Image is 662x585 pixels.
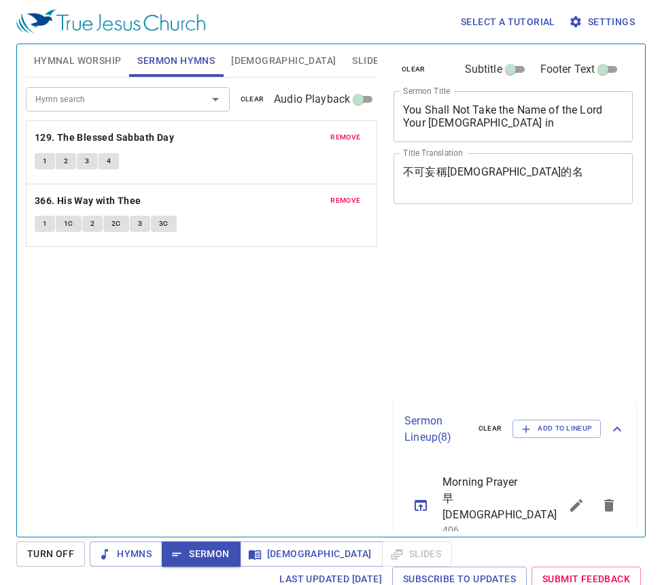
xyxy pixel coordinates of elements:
[465,61,502,78] span: Subtitle
[137,52,215,69] span: Sermon Hymns
[566,10,640,35] button: Settings
[16,10,205,34] img: True Jesus Church
[90,218,94,230] span: 2
[35,129,174,146] b: 129. The Blessed Sabbath Day
[90,541,162,567] button: Hymns
[99,153,119,169] button: 4
[82,216,103,232] button: 2
[274,91,350,107] span: Audio Playback
[16,541,85,567] button: Turn Off
[403,103,623,129] textarea: You Shall Not Take the Name of the Lord Your [DEMOGRAPHIC_DATA] in [DEMOGRAPHIC_DATA]
[330,195,360,207] span: remove
[388,218,587,394] iframe: from-child
[572,14,635,31] span: Settings
[442,474,527,523] span: Morning Prayer 早[DEMOGRAPHIC_DATA]
[241,93,264,105] span: clear
[461,14,555,31] span: Select a tutorial
[101,546,152,563] span: Hymns
[64,155,68,167] span: 2
[159,218,169,230] span: 3C
[442,523,527,537] p: 406
[322,193,368,209] button: remove
[35,216,55,232] button: 1
[403,165,623,191] textarea: 不可妄稱[DEMOGRAPHIC_DATA]的名
[352,52,384,69] span: Slides
[107,155,111,167] span: 4
[394,61,434,78] button: clear
[162,541,240,567] button: Sermon
[111,218,121,230] span: 2C
[27,546,74,563] span: Turn Off
[540,61,595,78] span: Footer Text
[85,155,89,167] span: 3
[330,131,360,144] span: remove
[35,153,55,169] button: 1
[64,218,73,230] span: 1C
[455,10,561,35] button: Select a tutorial
[240,541,383,567] button: [DEMOGRAPHIC_DATA]
[103,216,129,232] button: 2C
[35,129,177,146] button: 129. The Blessed Sabbath Day
[43,218,47,230] span: 1
[130,216,150,232] button: 3
[322,129,368,146] button: remove
[512,420,601,437] button: Add to Lineup
[56,216,82,232] button: 1C
[35,193,143,210] button: 366. His Way with Thee
[138,218,142,230] span: 3
[231,52,336,69] span: [DEMOGRAPHIC_DATA]
[394,399,636,459] div: Sermon Lineup(8)clearAdd to Lineup
[43,155,47,167] span: 1
[478,422,502,435] span: clear
[232,91,273,107] button: clear
[470,420,510,437] button: clear
[151,216,177,232] button: 3C
[251,546,372,563] span: [DEMOGRAPHIC_DATA]
[206,90,225,109] button: Open
[173,546,229,563] span: Sermon
[402,63,425,76] span: clear
[34,52,122,69] span: Hymnal Worship
[35,193,141,210] b: 366. His Way with Thee
[521,422,592,435] span: Add to Lineup
[77,153,97,169] button: 3
[404,413,468,446] p: Sermon Lineup ( 8 )
[56,153,76,169] button: 2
